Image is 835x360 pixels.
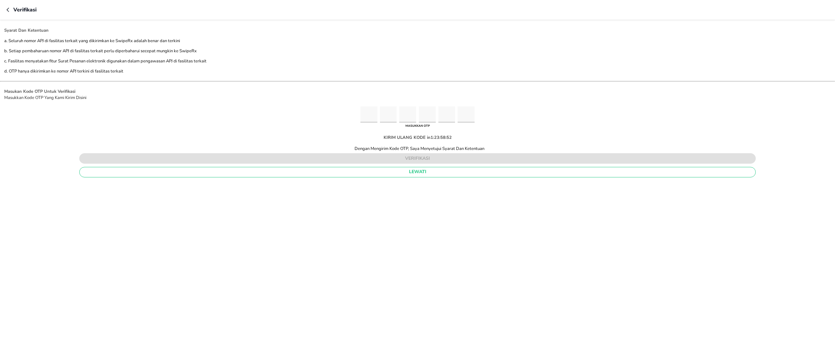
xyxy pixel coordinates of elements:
[399,106,416,123] input: Please enter OTP character 3
[419,106,436,123] input: Please enter OTP character 4
[438,106,455,123] input: Please enter OTP character 5
[13,6,37,14] p: Verifikasi
[351,146,485,152] div: Dengan Mengirim Kode OTP, Saya Menyetujui Syarat Dan Ketentuan
[404,123,432,130] div: MASUKKAN OTP
[360,106,377,123] input: Please enter OTP character 1
[458,106,475,123] input: Please enter OTP character 6
[85,168,750,176] span: lewati
[380,106,397,123] input: Please enter OTP character 2
[79,167,756,177] button: lewati
[378,129,457,146] div: KIRIM ULANG KODE in1:23:58:52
